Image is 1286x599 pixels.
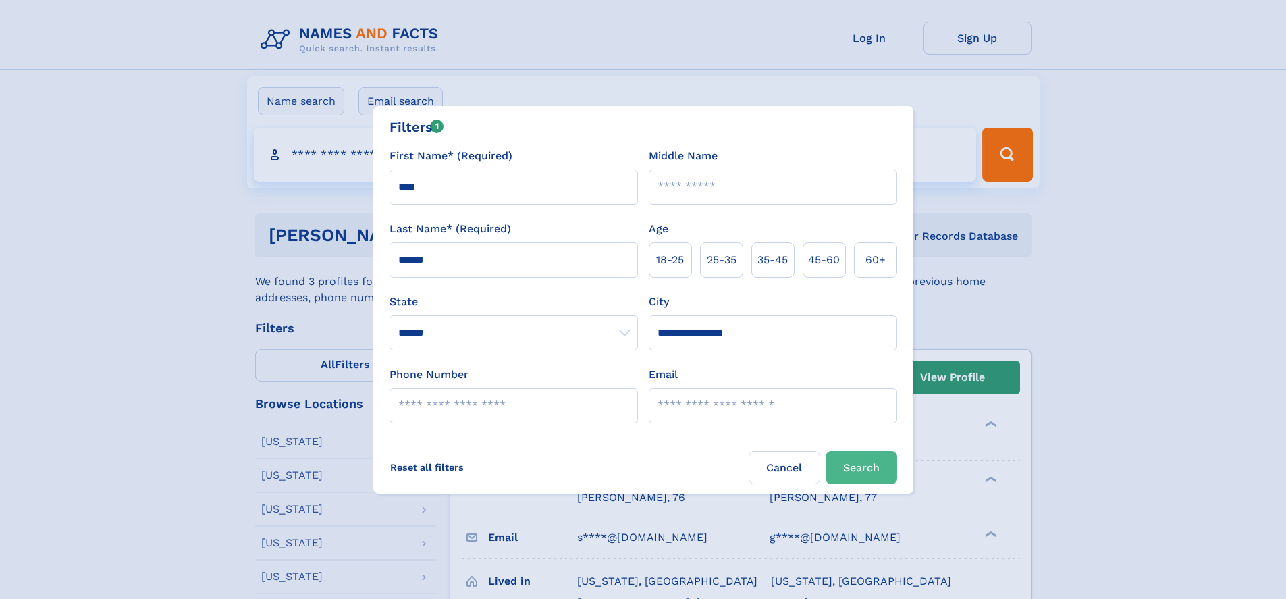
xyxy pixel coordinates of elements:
button: Search [826,451,897,484]
span: 18‑25 [656,252,684,268]
span: 35‑45 [757,252,788,268]
label: Reset all filters [381,451,473,484]
span: 25‑35 [707,252,736,268]
label: State [390,294,638,310]
label: Last Name* (Required) [390,221,511,237]
span: 60+ [865,252,886,268]
label: Age [649,221,668,237]
label: City [649,294,669,310]
div: Filters [390,117,444,137]
span: 45‑60 [808,252,840,268]
label: Email [649,367,678,383]
label: First Name* (Required) [390,148,512,164]
label: Cancel [749,451,820,484]
label: Phone Number [390,367,468,383]
label: Middle Name [649,148,718,164]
